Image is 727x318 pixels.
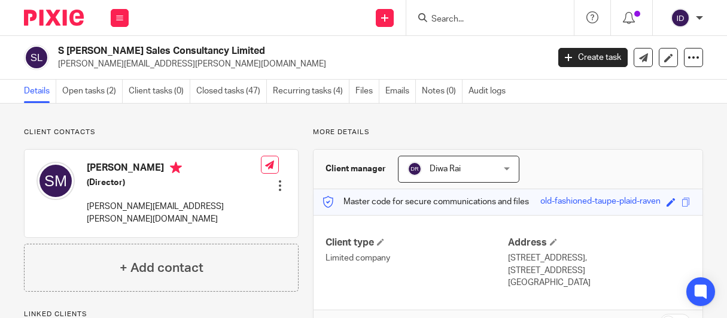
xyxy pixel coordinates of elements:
[313,128,703,137] p: More details
[430,14,538,25] input: Search
[62,80,123,103] a: Open tasks (2)
[120,259,203,277] h4: + Add contact
[129,80,190,103] a: Client tasks (0)
[326,252,508,264] p: Limited company
[558,48,628,67] a: Create task
[385,80,416,103] a: Emails
[407,162,422,176] img: svg%3E
[24,128,299,137] p: Client contacts
[196,80,267,103] a: Closed tasks (47)
[508,277,691,289] p: [GEOGRAPHIC_DATA]
[36,162,75,200] img: svg%3E
[469,80,512,103] a: Audit logs
[24,80,56,103] a: Details
[58,58,540,70] p: [PERSON_NAME][EMAIL_ADDRESS][PERSON_NAME][DOMAIN_NAME]
[508,252,691,264] p: [STREET_ADDRESS],
[87,201,261,225] p: [PERSON_NAME][EMAIL_ADDRESS][PERSON_NAME][DOMAIN_NAME]
[58,45,444,57] h2: S [PERSON_NAME] Sales Consultancy Limited
[87,162,261,177] h4: [PERSON_NAME]
[508,237,691,249] h4: Address
[323,196,529,208] p: Master code for secure communications and files
[24,10,84,26] img: Pixie
[671,8,690,28] img: svg%3E
[508,265,691,277] p: [STREET_ADDRESS]
[273,80,349,103] a: Recurring tasks (4)
[87,177,261,189] h5: (Director)
[326,237,508,249] h4: Client type
[540,195,661,209] div: old-fashioned-taupe-plaid-raven
[422,80,463,103] a: Notes (0)
[24,45,49,70] img: svg%3E
[170,162,182,174] i: Primary
[430,165,461,173] span: Diwa Rai
[326,163,386,175] h3: Client manager
[355,80,379,103] a: Files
